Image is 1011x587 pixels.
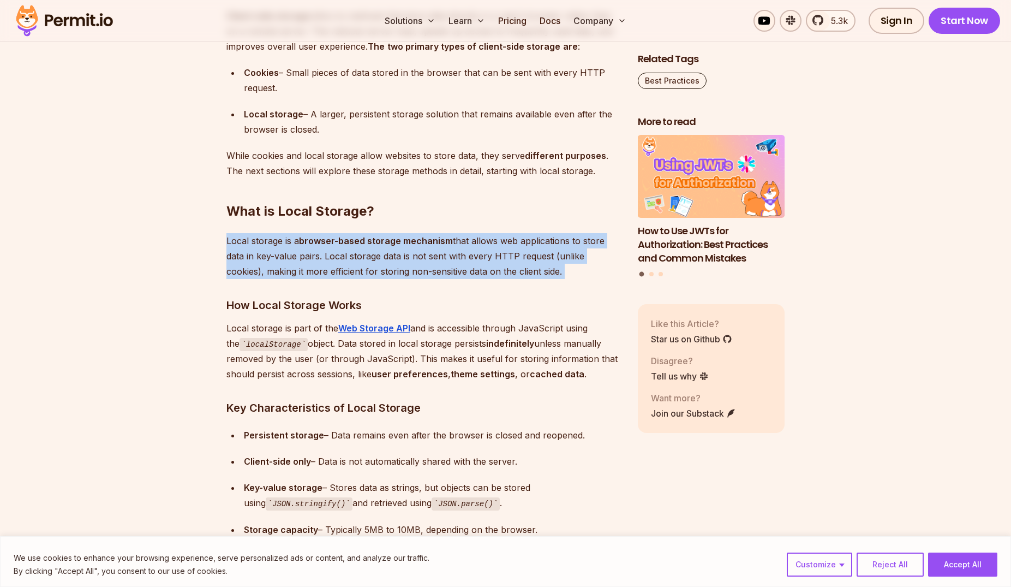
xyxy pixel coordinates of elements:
[929,8,1000,34] a: Start Now
[244,454,620,469] div: – Data is not automatically shared with the server.
[659,272,663,276] button: Go to slide 3
[380,10,440,32] button: Solutions
[787,553,852,577] button: Customize
[651,354,709,367] p: Disagree?
[244,67,279,78] strong: Cookies
[535,10,565,32] a: Docs
[244,65,620,96] div: – Small pieces of data stored in the browser that can be sent with every HTTP request.
[806,10,856,32] a: 5.3k
[869,8,925,34] a: Sign In
[857,553,924,577] button: Reject All
[372,369,448,380] strong: user preferences
[928,553,997,577] button: Accept All
[651,370,709,383] a: Tell us why
[651,317,732,330] p: Like this Article?
[244,524,318,535] strong: Storage capacity
[226,297,620,314] h3: How Local Storage Works
[638,135,785,218] img: How to Use JWTs for Authorization: Best Practices and Common Mistakes
[638,224,785,265] h3: How to Use JWTs for Authorization: Best Practices and Common Mistakes
[11,2,118,39] img: Permit logo
[226,321,620,382] p: Local storage is part of the and is accessible through JavaScript using the object. Data stored i...
[638,135,785,265] li: 1 of 3
[226,148,620,179] p: While cookies and local storage allow websites to store data, they serve . The next sections will...
[244,480,620,511] div: – Stores data as strings, but objects can be stored using and retrieved using .
[244,482,322,493] strong: Key-value storage
[244,430,324,441] strong: Persistent storage
[444,10,489,32] button: Learn
[299,235,453,246] strong: browser-based storage mechanism
[638,73,707,89] a: Best Practices
[240,338,308,351] code: localStorage
[530,369,584,380] strong: cached data
[226,159,620,220] h2: What is Local Storage?
[651,407,736,420] a: Join our Substack
[639,272,644,277] button: Go to slide 1
[14,552,429,565] p: We use cookies to enhance your browsing experience, serve personalized ads or content, and analyz...
[638,115,785,129] h2: More to read
[638,52,785,66] h2: Related Tags
[368,41,385,52] strong: The
[387,41,560,52] strong: two primary types of client-side storage
[244,428,620,443] div: – Data remains even after the browser is closed and reopened.
[651,333,732,346] a: Star us on Github
[824,14,848,27] span: 5.3k
[244,522,620,537] div: – Typically 5MB to 10MB, depending on the browser.
[525,150,606,161] strong: different purposes
[266,497,352,511] code: JSON.stringify()
[649,272,654,276] button: Go to slide 2
[226,233,620,279] p: Local storage is a that allows web applications to store data in key-value pairs. Local storage d...
[244,456,311,467] strong: Client-side only
[14,565,429,578] p: By clicking "Accept All", you consent to our use of cookies.
[432,497,500,511] code: JSON.parse()
[638,135,785,278] div: Posts
[244,109,303,120] strong: Local storage
[486,338,534,349] strong: indefinitely
[244,106,620,137] div: – A larger, persistent storage solution that remains available even after the browser is closed.
[338,323,410,334] a: Web Storage API
[226,399,620,417] h3: Key Characteristics of Local Storage
[451,369,515,380] strong: theme settings
[563,41,578,52] strong: are
[651,392,736,405] p: Want more?
[569,10,631,32] button: Company
[494,10,531,32] a: Pricing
